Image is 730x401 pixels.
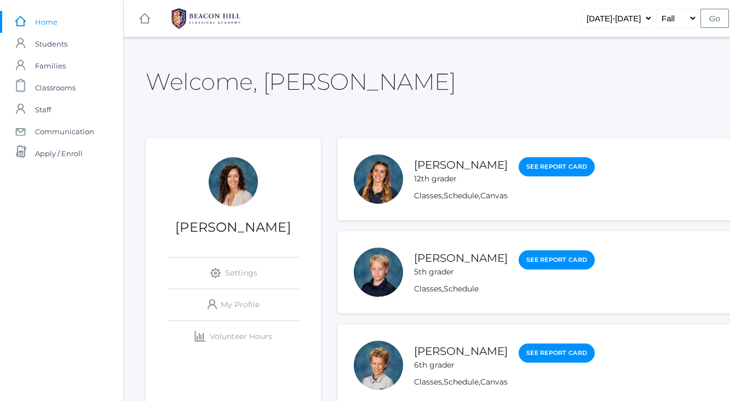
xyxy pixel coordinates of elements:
h2: Welcome, [PERSON_NAME] [146,69,456,94]
a: Classes [414,284,442,294]
a: Schedule [444,191,479,200]
div: 12th grader [414,173,508,185]
h1: [PERSON_NAME] [146,220,321,234]
a: Canvas [480,191,508,200]
a: See Report Card [519,157,595,176]
div: 6th grader [414,359,508,371]
div: , [414,283,595,295]
div: Cari Burke [209,157,258,207]
img: 1_BHCALogos-05.png [165,5,247,32]
span: Apply / Enroll [35,142,83,164]
a: [PERSON_NAME] [414,251,508,265]
span: Home [35,11,58,33]
a: See Report Card [519,250,595,270]
div: 5th grader [414,266,508,278]
input: Go [700,9,729,28]
a: Settings [168,257,299,289]
a: Volunteer Hours [168,321,299,352]
div: Elliot Burke [354,248,403,297]
a: My Profile [168,289,299,320]
a: Classes [414,191,442,200]
div: Ana Burke [354,154,403,204]
a: See Report Card [519,343,595,363]
div: , , [414,376,595,388]
a: Classes [414,377,442,387]
a: [PERSON_NAME] [414,345,508,358]
span: Classrooms [35,77,76,99]
span: Staff [35,99,51,121]
a: Canvas [480,377,508,387]
div: , , [414,190,595,202]
span: Communication [35,121,94,142]
span: Students [35,33,67,55]
a: [PERSON_NAME] [414,158,508,171]
div: Calvin Burke [354,341,403,390]
a: Schedule [444,377,479,387]
a: Schedule [444,284,479,294]
span: Families [35,55,66,77]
